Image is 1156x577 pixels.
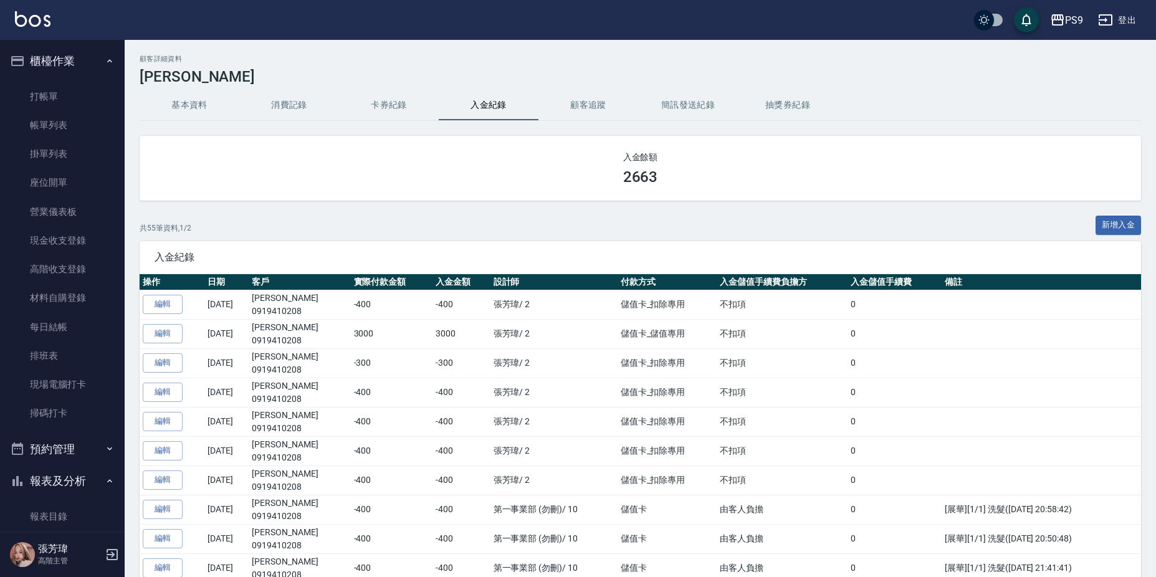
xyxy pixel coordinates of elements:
[143,500,183,519] a: 編輯
[942,524,1141,553] td: [展華][1/1] 洗髮([DATE] 20:50:48)
[5,370,120,399] a: 現場電腦打卡
[848,274,942,290] th: 入金儲值手續費
[351,348,433,378] td: -300
[432,436,490,465] td: -400
[490,290,618,319] td: 張芳瑋 / 2
[249,378,350,407] td: [PERSON_NAME]
[432,319,490,348] td: 3000
[143,470,183,490] a: 編輯
[717,495,848,524] td: 由客人負擔
[618,524,717,553] td: 儲值卡
[717,407,848,436] td: 不扣項
[848,495,942,524] td: 0
[439,90,538,120] button: 入金紀錄
[490,524,618,553] td: 第一事業部 (勿刪) / 10
[351,407,433,436] td: -400
[351,436,433,465] td: -400
[432,524,490,553] td: -400
[5,531,120,560] a: 消費分析儀表板
[204,290,249,319] td: [DATE]
[252,334,347,347] p: 0919410208
[204,495,249,524] td: [DATE]
[143,295,183,314] a: 編輯
[1093,9,1141,32] button: 登出
[618,319,717,348] td: 儲值卡_儲值專用
[490,274,618,290] th: 設計師
[490,495,618,524] td: 第一事業部 (勿刪) / 10
[5,45,120,77] button: 櫃檯作業
[618,274,717,290] th: 付款方式
[717,290,848,319] td: 不扣項
[432,465,490,495] td: -400
[618,290,717,319] td: 儲值卡_扣除專用
[252,480,347,494] p: 0919410208
[5,140,120,168] a: 掛單列表
[432,290,490,319] td: -400
[204,348,249,378] td: [DATE]
[339,90,439,120] button: 卡券紀錄
[5,82,120,111] a: 打帳單
[239,90,339,120] button: 消費記錄
[252,451,347,464] p: 0919410208
[5,313,120,341] a: 每日結帳
[249,436,350,465] td: [PERSON_NAME]
[252,363,347,376] p: 0919410208
[638,90,738,120] button: 簡訊發送紀錄
[204,436,249,465] td: [DATE]
[618,348,717,378] td: 儲值卡_扣除專用
[351,465,433,495] td: -400
[623,168,658,186] h3: 2663
[140,68,1141,85] h3: [PERSON_NAME]
[204,407,249,436] td: [DATE]
[5,284,120,312] a: 材料自購登錄
[5,111,120,140] a: 帳單列表
[249,319,350,348] td: [PERSON_NAME]
[249,407,350,436] td: [PERSON_NAME]
[140,274,204,290] th: 操作
[5,399,120,427] a: 掃碼打卡
[848,290,942,319] td: 0
[38,555,102,566] p: 高階主管
[5,502,120,531] a: 報表目錄
[204,274,249,290] th: 日期
[848,407,942,436] td: 0
[143,383,183,402] a: 編輯
[5,255,120,284] a: 高階收支登錄
[351,378,433,407] td: -400
[490,348,618,378] td: 張芳瑋 / 2
[351,524,433,553] td: -400
[538,90,638,120] button: 顧客追蹤
[5,433,120,465] button: 預約管理
[717,319,848,348] td: 不扣項
[252,539,347,552] p: 0919410208
[155,151,1126,163] h2: 入金餘額
[942,274,1141,290] th: 備註
[351,290,433,319] td: -400
[848,378,942,407] td: 0
[717,378,848,407] td: 不扣項
[848,465,942,495] td: 0
[249,274,350,290] th: 客戶
[432,378,490,407] td: -400
[351,495,433,524] td: -400
[717,274,848,290] th: 入金儲值手續費負擔方
[5,168,120,197] a: 座位開單
[618,378,717,407] td: 儲值卡_扣除專用
[848,319,942,348] td: 0
[618,465,717,495] td: 儲值卡_扣除專用
[140,222,191,234] p: 共 55 筆資料, 1 / 2
[249,465,350,495] td: [PERSON_NAME]
[1014,7,1039,32] button: save
[249,495,350,524] td: [PERSON_NAME]
[5,465,120,497] button: 報表及分析
[252,393,347,406] p: 0919410208
[848,436,942,465] td: 0
[490,407,618,436] td: 張芳瑋 / 2
[432,407,490,436] td: -400
[5,341,120,370] a: 排班表
[252,422,347,435] p: 0919410208
[140,90,239,120] button: 基本資料
[432,348,490,378] td: -300
[717,524,848,553] td: 由客人負擔
[10,542,35,567] img: Person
